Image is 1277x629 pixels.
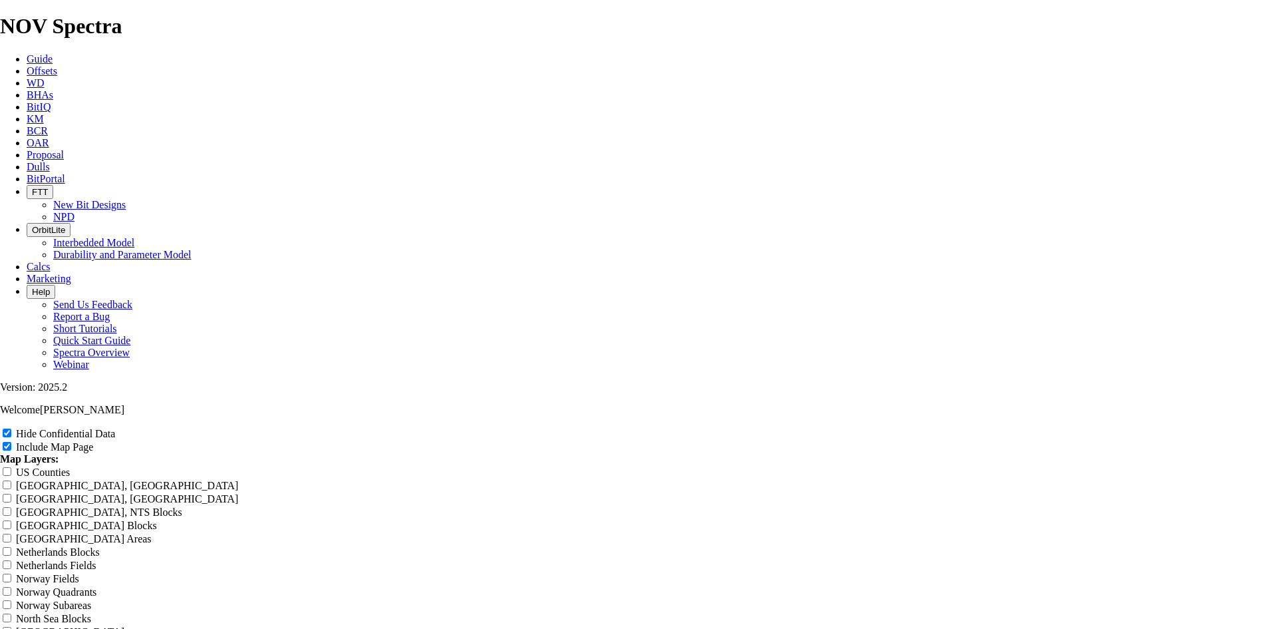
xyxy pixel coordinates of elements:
label: [GEOGRAPHIC_DATA], [GEOGRAPHIC_DATA] [16,493,238,505]
a: Interbedded Model [53,237,134,248]
a: New Bit Designs [53,199,126,210]
label: Norway Fields [16,573,79,584]
span: [PERSON_NAME] [40,404,124,415]
label: US Counties [16,467,70,478]
label: Include Map Page [16,441,93,453]
button: Help [27,285,55,299]
a: BHAs [27,89,53,101]
a: Marketing [27,273,71,284]
a: BCR [27,125,48,136]
a: Dulls [27,161,50,172]
a: Webinar [53,359,89,370]
span: OrbitLite [32,225,65,235]
a: BitPortal [27,173,65,184]
label: Netherlands Fields [16,560,96,571]
a: Send Us Feedback [53,299,132,310]
label: Netherlands Blocks [16,546,100,558]
a: Guide [27,53,53,65]
a: Durability and Parameter Model [53,249,192,260]
a: Report a Bug [53,311,110,322]
a: KM [27,113,44,124]
label: [GEOGRAPHIC_DATA] Blocks [16,520,157,531]
a: Quick Start Guide [53,335,130,346]
label: Hide Confidential Data [16,428,115,439]
span: FTT [32,187,48,197]
a: Offsets [27,65,57,77]
label: [GEOGRAPHIC_DATA], [GEOGRAPHIC_DATA] [16,480,238,491]
a: NPD [53,211,74,222]
a: Short Tutorials [53,323,117,334]
button: FTT [27,185,53,199]
label: Norway Subareas [16,600,91,611]
span: Help [32,287,50,297]
label: North Sea Blocks [16,613,91,624]
a: Proposal [27,149,64,160]
a: BitIQ [27,101,51,112]
label: Norway Quadrants [16,586,96,598]
a: WD [27,77,45,89]
a: Calcs [27,261,51,272]
label: [GEOGRAPHIC_DATA] Areas [16,533,152,544]
a: Spectra Overview [53,347,130,358]
button: OrbitLite [27,223,71,237]
label: [GEOGRAPHIC_DATA], NTS Blocks [16,507,182,518]
a: OAR [27,137,49,148]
